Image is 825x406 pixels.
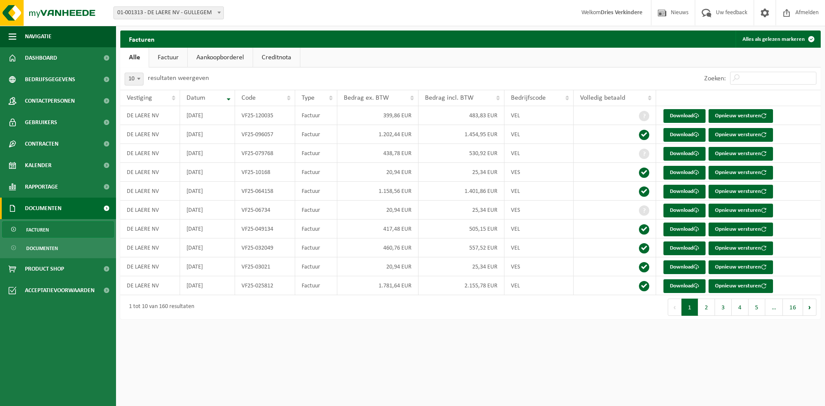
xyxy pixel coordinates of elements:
[709,204,773,217] button: Opnieuw versturen
[337,163,419,182] td: 20,94 EUR
[180,220,235,238] td: [DATE]
[295,238,337,257] td: Factuur
[504,144,574,163] td: VEL
[25,26,52,47] span: Navigatie
[180,276,235,295] td: [DATE]
[337,125,419,144] td: 1.202,44 EUR
[419,163,504,182] td: 25,34 EUR
[180,257,235,276] td: [DATE]
[120,144,180,163] td: DE LAERE NV
[127,95,152,101] span: Vestiging
[668,299,681,316] button: Previous
[732,299,749,316] button: 4
[663,279,706,293] a: Download
[25,176,58,198] span: Rapportage
[504,106,574,125] td: VEL
[235,163,296,182] td: VF25-10168
[504,201,574,220] td: VES
[180,201,235,220] td: [DATE]
[120,48,149,67] a: Alle
[709,241,773,255] button: Opnieuw versturen
[148,75,209,82] label: resultaten weergeven
[295,220,337,238] td: Factuur
[125,299,194,315] div: 1 tot 10 van 160 resultaten
[337,144,419,163] td: 438,78 EUR
[295,125,337,144] td: Factuur
[749,299,765,316] button: 5
[25,47,57,69] span: Dashboard
[235,257,296,276] td: VF25-03021
[425,95,474,101] span: Bedrag incl. BTW
[504,220,574,238] td: VEL
[504,238,574,257] td: VEL
[663,128,706,142] a: Download
[663,260,706,274] a: Download
[803,299,816,316] button: Next
[235,238,296,257] td: VF25-032049
[419,276,504,295] td: 2.155,78 EUR
[25,133,58,155] span: Contracten
[709,279,773,293] button: Opnieuw versturen
[114,7,223,19] span: 01-001313 - DE LAERE NV - GULLEGEM
[235,201,296,220] td: VF25-06734
[504,182,574,201] td: VEL
[180,163,235,182] td: [DATE]
[709,185,773,198] button: Opnieuw versturen
[715,299,732,316] button: 3
[504,163,574,182] td: VES
[337,182,419,201] td: 1.158,56 EUR
[235,125,296,144] td: VF25-096057
[2,221,114,238] a: Facturen
[709,260,773,274] button: Opnieuw versturen
[149,48,187,67] a: Factuur
[337,276,419,295] td: 1.781,64 EUR
[25,112,57,133] span: Gebruikers
[580,95,625,101] span: Volledig betaald
[736,31,820,48] button: Alles als gelezen markeren
[120,220,180,238] td: DE LAERE NV
[295,182,337,201] td: Factuur
[2,240,114,256] a: Documenten
[180,238,235,257] td: [DATE]
[419,144,504,163] td: 530,92 EUR
[295,144,337,163] td: Factuur
[663,166,706,180] a: Download
[704,75,726,82] label: Zoeken:
[663,185,706,198] a: Download
[25,155,52,176] span: Kalender
[120,125,180,144] td: DE LAERE NV
[295,257,337,276] td: Factuur
[25,90,75,112] span: Contactpersonen
[419,201,504,220] td: 25,34 EUR
[253,48,300,67] a: Creditnota
[663,204,706,217] a: Download
[504,257,574,276] td: VES
[295,201,337,220] td: Factuur
[25,198,61,219] span: Documenten
[419,106,504,125] td: 483,83 EUR
[295,276,337,295] td: Factuur
[419,220,504,238] td: 505,15 EUR
[511,95,546,101] span: Bedrijfscode
[419,257,504,276] td: 25,34 EUR
[709,128,773,142] button: Opnieuw versturen
[120,182,180,201] td: DE LAERE NV
[180,125,235,144] td: [DATE]
[186,95,205,101] span: Datum
[188,48,253,67] a: Aankoopborderel
[125,73,143,85] span: 10
[180,106,235,125] td: [DATE]
[663,223,706,236] a: Download
[709,223,773,236] button: Opnieuw versturen
[337,220,419,238] td: 417,48 EUR
[241,95,256,101] span: Code
[601,9,642,16] strong: Dries Verkindere
[765,299,783,316] span: …
[504,125,574,144] td: VEL
[120,163,180,182] td: DE LAERE NV
[25,69,75,90] span: Bedrijfsgegevens
[120,106,180,125] td: DE LAERE NV
[25,280,95,301] span: Acceptatievoorwaarden
[344,95,389,101] span: Bedrag ex. BTW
